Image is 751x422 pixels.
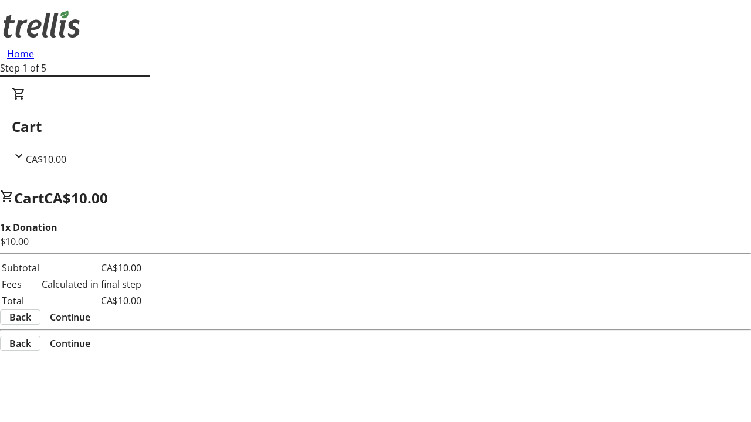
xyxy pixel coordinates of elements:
[12,116,739,137] h2: Cart
[41,293,142,308] td: CA$10.00
[12,87,739,166] div: CartCA$10.00
[1,277,40,292] td: Fees
[44,188,108,207] span: CA$10.00
[1,260,40,275] td: Subtotal
[41,260,142,275] td: CA$10.00
[14,188,44,207] span: Cart
[41,277,142,292] td: Calculated in final step
[50,310,90,324] span: Continue
[9,310,31,324] span: Back
[26,153,66,166] span: CA$10.00
[9,336,31,350] span: Back
[40,336,100,350] button: Continue
[1,293,40,308] td: Total
[40,310,100,324] button: Continue
[50,336,90,350] span: Continue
